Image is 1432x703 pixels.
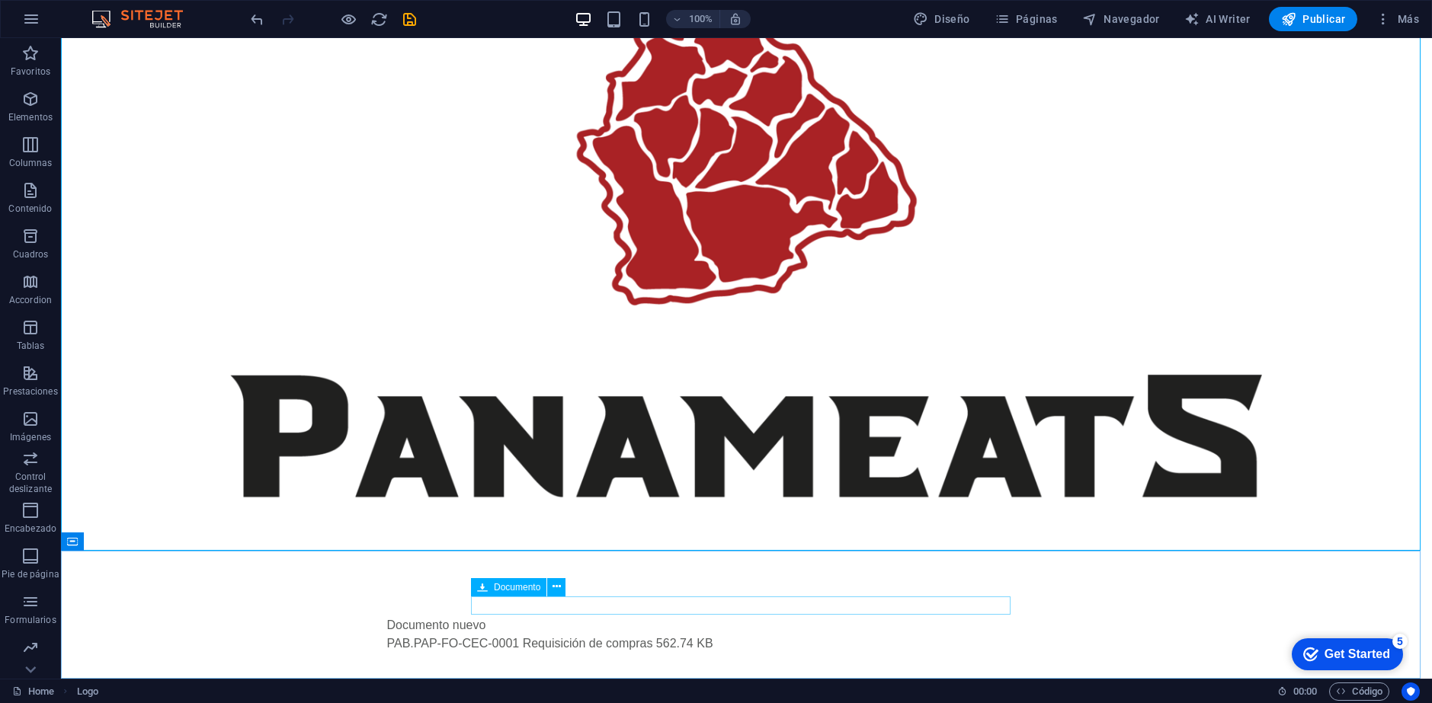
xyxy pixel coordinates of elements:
[3,385,57,398] p: Prestaciones
[995,11,1058,27] span: Páginas
[729,12,742,26] i: Al redimensionar, ajustar el nivel de zoom automáticamente para ajustarse al dispositivo elegido.
[666,10,720,28] button: 100%
[907,7,976,31] button: Diseño
[13,248,49,260] p: Cuadros
[248,11,266,28] i: Deshacer: Añadir elemento (Ctrl+Z)
[1304,685,1306,697] span: :
[988,7,1064,31] button: Páginas
[1370,7,1425,31] button: Más
[17,340,45,352] p: Tablas
[11,66,50,78] p: Favoritos
[9,157,53,169] p: Columnas
[2,568,59,580] p: Pie de página
[248,10,266,28] button: undo
[9,294,52,306] p: Accordion
[10,431,51,443] p: Imágenes
[913,11,970,27] span: Diseño
[43,17,109,30] div: Get Started
[11,8,122,40] div: Get Started 5 items remaining, 0% complete
[12,682,54,701] a: Haz clic para cancelar la selección y doble clic para abrir páginas
[400,10,418,28] button: save
[1178,7,1257,31] button: AI Writer
[401,11,418,28] i: Guardar (Ctrl+S)
[689,10,713,28] h6: 100%
[370,10,388,28] button: reload
[494,583,540,592] span: Documento
[88,10,202,28] img: Editor Logo
[77,682,98,701] span: Haz clic para seleccionar y doble clic para editar
[1336,682,1382,701] span: Código
[1376,11,1419,27] span: Más
[1402,682,1420,701] button: Usercentrics
[1281,11,1346,27] span: Publicar
[9,660,51,672] p: Marketing
[1082,11,1160,27] span: Navegador
[111,3,127,18] div: 5
[370,11,388,28] i: Volver a cargar página
[5,522,56,535] p: Encabezado
[5,614,56,626] p: Formularios
[1277,682,1318,701] h6: Tiempo de la sesión
[8,203,52,215] p: Contenido
[1269,7,1358,31] button: Publicar
[1293,682,1317,701] span: 00 00
[339,10,357,28] button: Haz clic para salir del modo de previsualización y seguir editando
[1329,682,1389,701] button: Código
[8,111,53,123] p: Elementos
[77,682,98,701] nav: breadcrumb
[1184,11,1251,27] span: AI Writer
[1076,7,1166,31] button: Navegador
